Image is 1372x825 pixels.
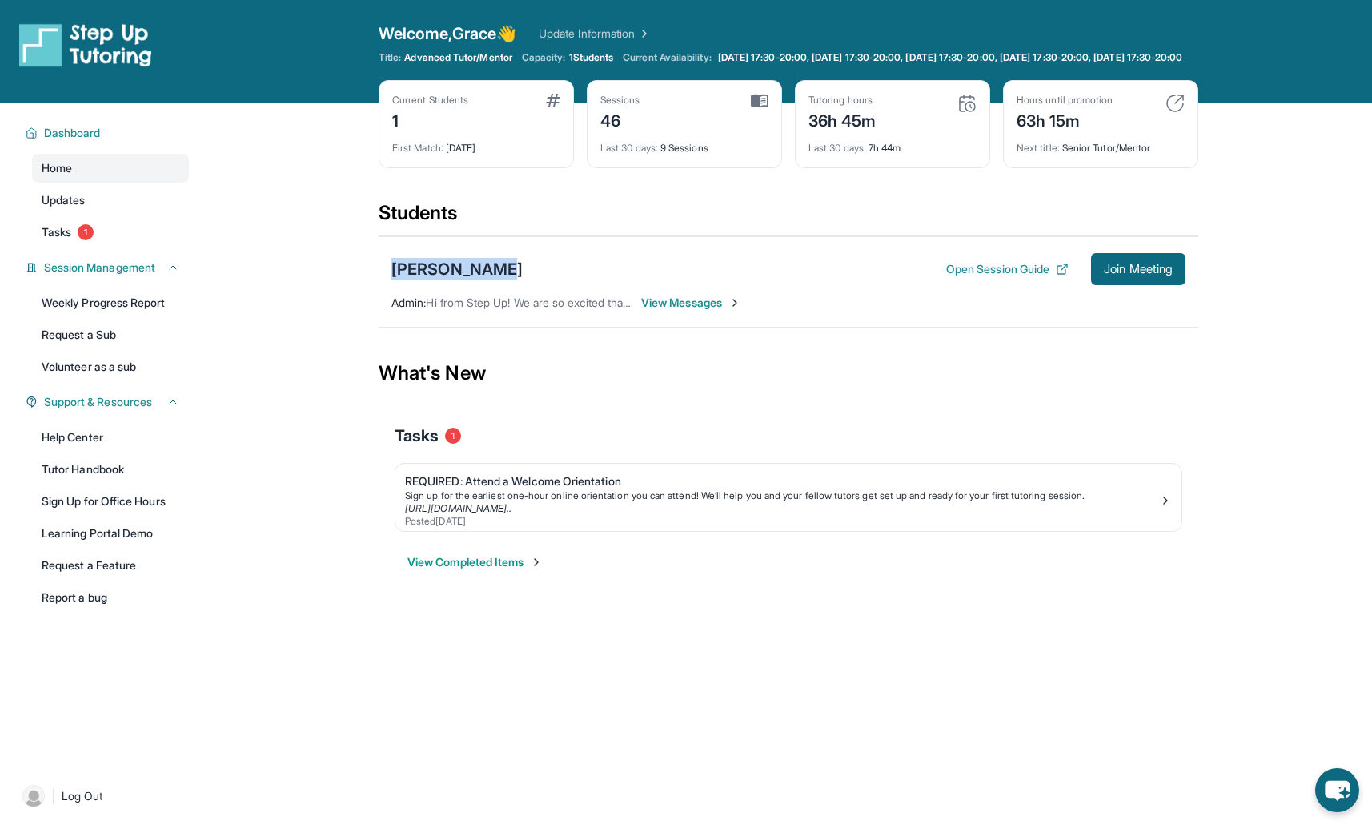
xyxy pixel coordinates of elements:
img: Chevron Right [635,26,651,42]
div: 7h 44m [808,132,977,155]
div: 36h 45m [808,107,877,132]
span: Last 30 days : [808,142,866,154]
a: Weekly Progress Report [32,288,189,317]
span: Advanced Tutor/Mentor [404,51,511,64]
a: Help Center [32,423,189,452]
a: Update Information [539,26,651,42]
span: Title: [379,51,401,64]
img: Chevron-Right [728,296,741,309]
a: Request a Sub [32,320,189,349]
a: [URL][DOMAIN_NAME].. [405,502,511,514]
span: Updates [42,192,86,208]
button: Support & Resources [38,394,179,410]
a: Sign Up for Office Hours [32,487,189,516]
a: Learning Portal Demo [32,519,189,548]
span: Welcome, Grace 👋 [379,22,516,45]
a: Tasks1 [32,218,189,247]
span: Join Meeting [1104,264,1173,274]
button: View Completed Items [407,554,543,570]
a: Tutor Handbook [32,455,189,484]
div: 63h 15m [1017,107,1113,132]
div: Posted [DATE] [405,515,1159,528]
div: Hours until promotion [1017,94,1113,107]
a: Volunteer as a sub [32,352,189,381]
div: [DATE] [392,132,560,155]
a: Home [32,154,189,183]
span: Admin : [391,296,426,309]
img: card [546,94,560,107]
a: Updates [32,186,189,215]
div: REQUIRED: Attend a Welcome Orientation [405,473,1159,489]
span: [DATE] 17:30-20:00, [DATE] 17:30-20:00, [DATE] 17:30-20:00, [DATE] 17:30-20:00, [DATE] 17:30-20:00 [718,51,1183,64]
span: Support & Resources [44,394,152,410]
button: Dashboard [38,125,179,141]
div: What's New [379,338,1198,408]
span: Tasks [42,224,71,240]
img: card [957,94,977,113]
span: Log Out [62,788,103,804]
div: Tutoring hours [808,94,877,107]
span: Next title : [1017,142,1060,154]
div: 9 Sessions [600,132,768,155]
span: 1 [78,224,94,240]
a: Request a Feature [32,551,189,580]
span: 1 Students [569,51,614,64]
div: 46 [600,107,640,132]
div: [PERSON_NAME] [391,258,523,280]
span: First Match : [392,142,443,154]
button: Open Session Guide [946,261,1069,277]
div: 1 [392,107,468,132]
span: Tasks [395,425,439,447]
button: chat-button [1315,768,1359,812]
span: | [51,787,55,806]
button: Session Management [38,260,179,276]
span: Capacity: [522,51,566,64]
div: Sessions [600,94,640,107]
button: Join Meeting [1091,253,1185,285]
div: Senior Tutor/Mentor [1017,132,1185,155]
img: card [1165,94,1185,113]
img: logo [19,22,152,67]
span: Dashboard [44,125,101,141]
img: user-img [22,785,45,807]
span: Last 30 days : [600,142,658,154]
a: REQUIRED: Attend a Welcome OrientationSign up for the earliest one-hour online orientation you ca... [395,464,1181,531]
div: Sign up for the earliest one-hour online orientation you can attend! We’ll help you and your fell... [405,489,1159,502]
a: |Log Out [16,779,189,814]
a: Report a bug [32,583,189,612]
div: Current Students [392,94,468,107]
div: Students [379,200,1198,235]
span: Current Availability: [623,51,711,64]
a: [DATE] 17:30-20:00, [DATE] 17:30-20:00, [DATE] 17:30-20:00, [DATE] 17:30-20:00, [DATE] 17:30-20:00 [715,51,1186,64]
span: Session Management [44,260,155,276]
span: View Messages [641,295,741,311]
img: card [751,94,768,108]
span: 1 [445,428,461,444]
span: Home [42,160,72,176]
